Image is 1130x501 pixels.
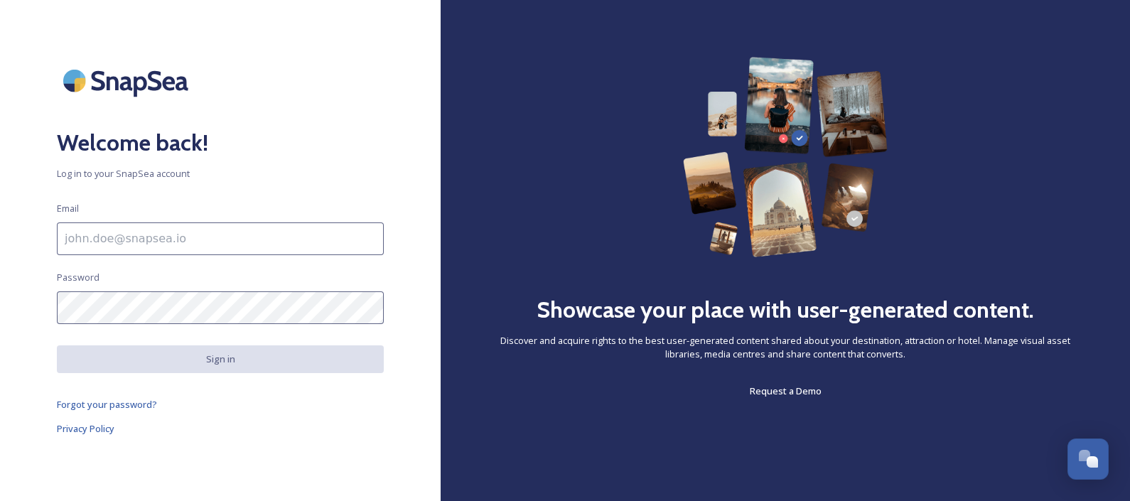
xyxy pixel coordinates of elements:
[57,167,384,181] span: Log in to your SnapSea account
[537,293,1034,327] h2: Showcase your place with user-generated content.
[57,398,157,411] span: Forgot your password?
[57,396,384,413] a: Forgot your password?
[750,384,822,397] span: Request a Demo
[57,202,79,215] span: Email
[57,222,384,255] input: john.doe@snapsea.io
[57,345,384,373] button: Sign in
[57,126,384,160] h2: Welcome back!
[683,57,888,257] img: 63b42ca75bacad526042e722_Group%20154-p-800.png
[497,334,1073,361] span: Discover and acquire rights to the best user-generated content shared about your destination, att...
[1067,438,1109,480] button: Open Chat
[57,422,114,435] span: Privacy Policy
[57,420,384,437] a: Privacy Policy
[57,271,99,284] span: Password
[750,382,822,399] a: Request a Demo
[57,57,199,104] img: SnapSea Logo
